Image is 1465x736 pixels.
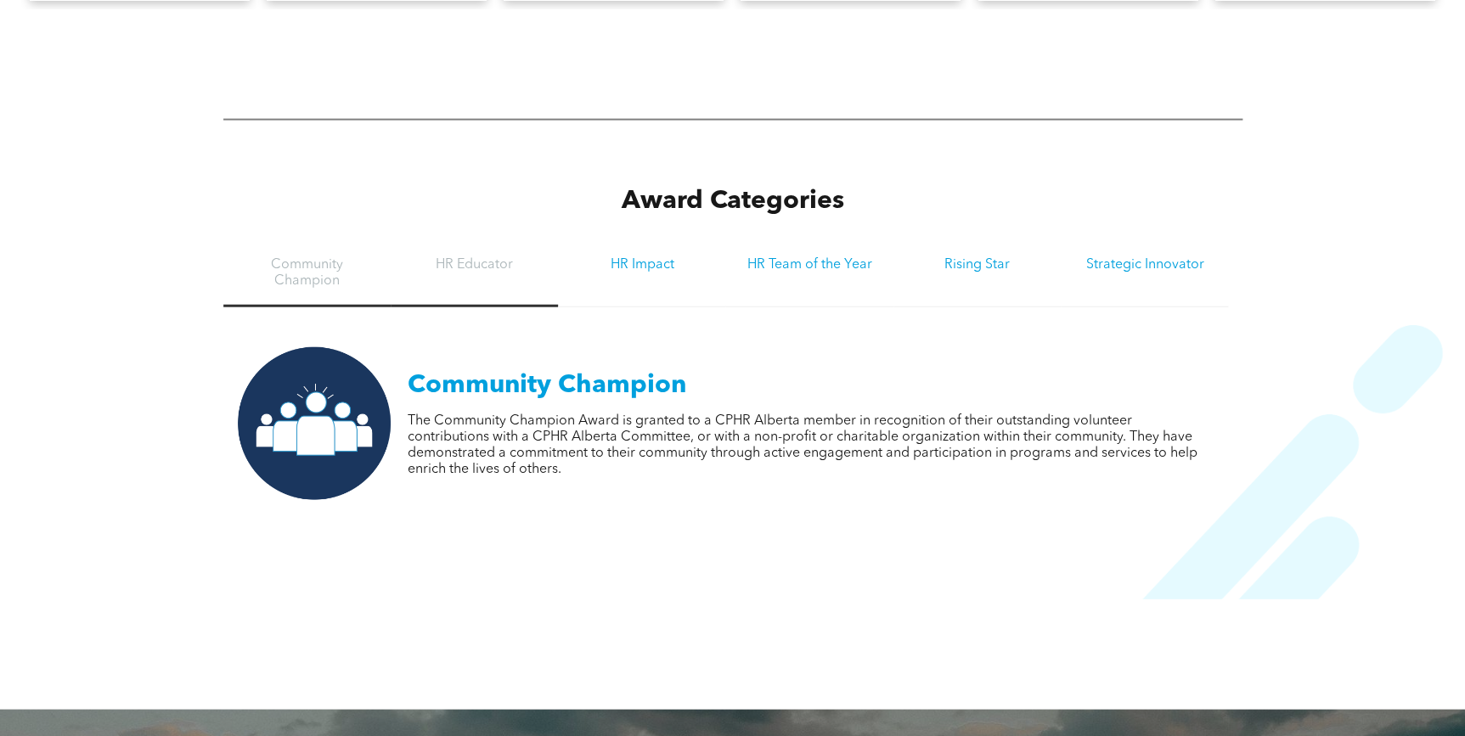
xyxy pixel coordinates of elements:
[741,257,877,273] h3: HR Team of the Year
[909,257,1045,273] h3: Rising Star
[622,188,844,214] span: Award Categories
[406,257,543,273] h3: HR Educator
[408,370,1214,401] p: Community Champion
[1076,257,1213,273] h3: Strategic Innovator
[239,257,375,289] h3: Community Champion
[573,257,710,273] h3: HR Impact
